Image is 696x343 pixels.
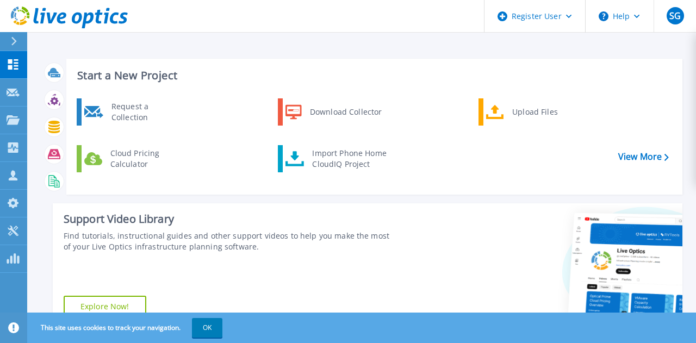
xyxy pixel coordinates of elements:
div: Upload Files [507,101,587,123]
div: Import Phone Home CloudIQ Project [307,148,391,170]
a: Explore Now! [64,296,146,317]
span: This site uses cookies to track your navigation. [30,318,222,338]
button: OK [192,318,222,338]
div: Download Collector [304,101,387,123]
a: Cloud Pricing Calculator [77,145,188,172]
div: Cloud Pricing Calculator [105,148,185,170]
div: Find tutorials, instructional guides and other support videos to help you make the most of your L... [64,230,391,252]
a: Request a Collection [77,98,188,126]
a: Upload Files [478,98,590,126]
h3: Start a New Project [77,70,668,82]
div: Support Video Library [64,212,391,226]
span: SG [669,11,681,20]
div: Request a Collection [106,101,185,123]
a: View More [618,152,669,162]
a: Download Collector [278,98,389,126]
